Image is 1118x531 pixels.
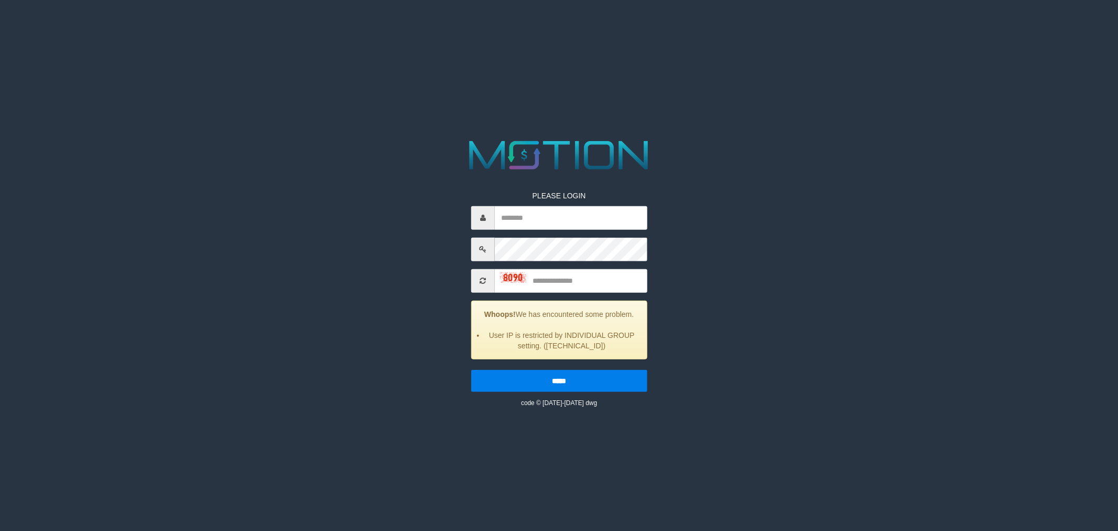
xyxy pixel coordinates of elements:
[471,300,647,359] div: We has encountered some problem.
[461,136,657,175] img: MOTION_logo.png
[521,399,597,406] small: code © [DATE]-[DATE] dwg
[484,310,516,318] strong: Whoops!
[500,272,526,283] img: captcha
[471,190,647,200] p: PLEASE LOGIN
[485,330,639,351] li: User IP is restricted by INDIVIDUAL GROUP setting. ([TECHNICAL_ID])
